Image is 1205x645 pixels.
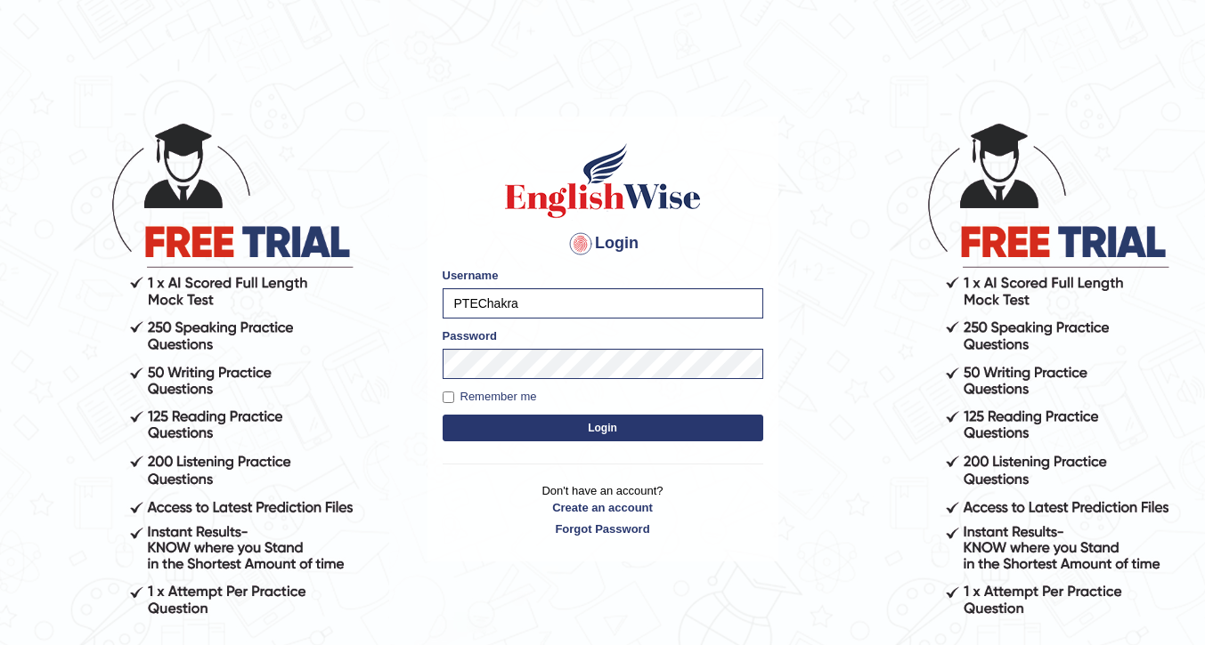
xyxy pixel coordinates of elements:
label: Remember me [443,388,537,406]
label: Password [443,327,497,344]
button: Login [443,415,763,441]
label: Username [443,267,499,284]
input: Remember me [443,391,454,403]
h4: Login [443,230,763,258]
a: Forgot Password [443,520,763,537]
p: Don't have an account? [443,482,763,537]
a: Create an account [443,499,763,516]
img: Logo of English Wise sign in for intelligent practice with AI [501,141,704,221]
